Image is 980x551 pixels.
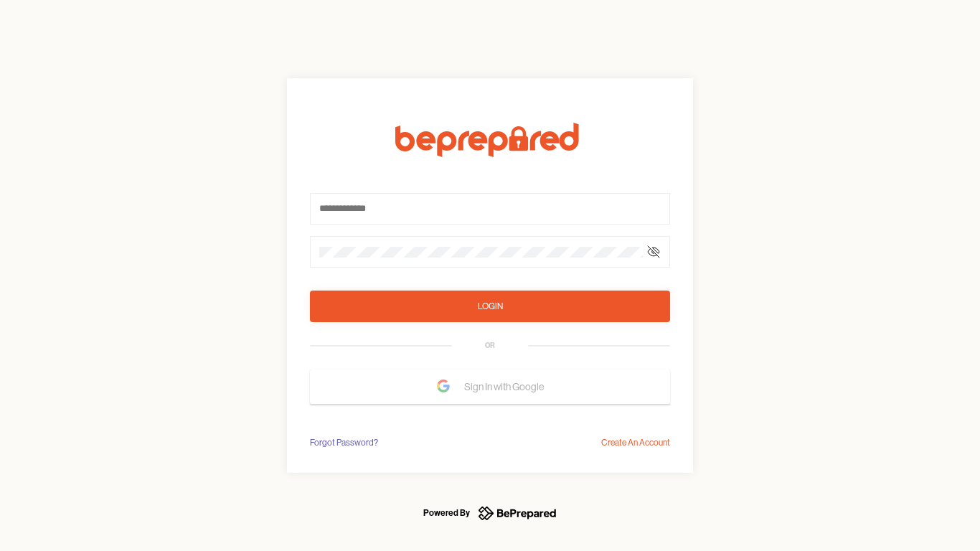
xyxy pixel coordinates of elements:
div: OR [485,340,495,352]
span: Sign In with Google [464,374,551,400]
div: Powered By [423,504,470,522]
button: Login [310,291,670,322]
div: Login [478,299,503,314]
div: Create An Account [601,435,670,450]
button: Sign In with Google [310,369,670,404]
div: Forgot Password? [310,435,378,450]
